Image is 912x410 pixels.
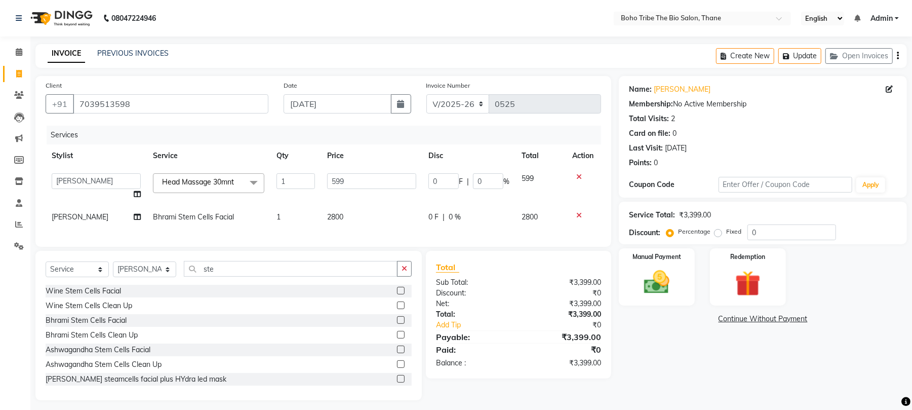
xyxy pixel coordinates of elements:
[428,288,519,299] div: Discount:
[73,94,268,114] input: Search by Name/Mobile/Email/Code
[428,212,439,222] span: 0 F
[46,374,226,385] div: [PERSON_NAME] steamcells facial plus HYdra led mask
[284,81,297,90] label: Date
[459,176,463,187] span: F
[428,309,519,320] div: Total:
[629,179,718,190] div: Coupon Code
[428,277,519,288] div: Sub Total:
[636,268,678,297] img: _cash.svg
[52,212,108,221] span: [PERSON_NAME]
[566,144,601,167] th: Action
[276,212,281,221] span: 1
[321,144,422,167] th: Price
[519,299,609,309] div: ₹3,399.00
[428,331,519,343] div: Payable:
[727,268,769,300] img: _gift.svg
[516,144,566,167] th: Total
[629,114,669,124] div: Total Visits:
[672,128,677,139] div: 0
[522,174,534,183] span: 599
[443,212,445,222] span: |
[519,344,609,356] div: ₹0
[519,277,609,288] div: ₹3,399.00
[46,94,74,114] button: +91
[503,176,509,187] span: %
[449,212,461,222] span: 0 %
[629,128,670,139] div: Card on file:
[184,261,398,277] input: Search or Scan
[234,177,239,187] a: x
[428,358,519,368] div: Balance :
[26,4,95,32] img: logo
[153,212,234,221] span: Bhrami Stem Cells Facial
[436,262,459,273] span: Total
[629,84,652,95] div: Name:
[327,212,343,221] span: 2800
[46,359,162,370] div: Ashwagandha Stem Cells Clean Up
[46,144,147,167] th: Stylist
[716,48,774,64] button: Create New
[428,344,519,356] div: Paid:
[46,286,121,296] div: Wine Stem Cells Facial
[47,126,609,144] div: Services
[111,4,156,32] b: 08047224946
[719,177,852,193] input: Enter Offer / Coupon Code
[46,315,127,326] div: Bhrami Stem Cells Facial
[428,299,519,309] div: Net:
[621,314,905,324] a: Continue Without Payment
[629,99,897,109] div: No Active Membership
[671,114,675,124] div: 2
[522,212,538,221] span: 2800
[629,99,673,109] div: Membership:
[519,309,609,320] div: ₹3,399.00
[870,13,893,24] span: Admin
[519,358,609,368] div: ₹3,399.00
[48,45,85,63] a: INVOICE
[726,227,741,236] label: Fixed
[147,144,270,167] th: Service
[534,320,609,330] div: ₹0
[270,144,321,167] th: Qty
[629,210,675,220] div: Service Total:
[632,252,681,262] label: Manual Payment
[654,158,658,168] div: 0
[46,345,150,355] div: Ashwagandha Stem Cells Facial
[422,144,516,167] th: Disc
[97,49,169,58] a: PREVIOUS INVOICES
[426,81,470,90] label: Invoice Number
[730,252,765,262] label: Redemption
[679,210,711,220] div: ₹3,399.00
[467,176,469,187] span: |
[629,228,660,238] div: Discount:
[629,158,652,168] div: Points:
[46,330,138,341] div: Bhrami Stem Cells Clean Up
[46,301,132,311] div: Wine Stem Cells Clean Up
[778,48,821,64] button: Update
[665,143,687,154] div: [DATE]
[678,227,710,236] label: Percentage
[856,177,885,193] button: Apply
[519,331,609,343] div: ₹3,399.00
[654,84,710,95] a: [PERSON_NAME]
[46,81,62,90] label: Client
[629,143,663,154] div: Last Visit:
[825,48,893,64] button: Open Invoices
[428,320,534,330] a: Add Tip
[519,288,609,299] div: ₹0
[162,177,234,187] span: Head Massage 30mnt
